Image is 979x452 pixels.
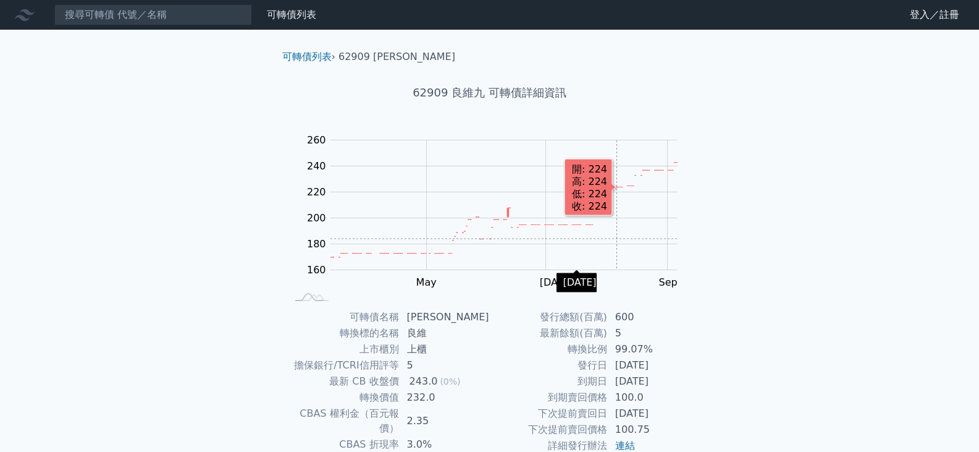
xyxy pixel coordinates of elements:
span: (0%) [440,377,460,386]
td: CBAS 權利金（百元報價） [287,406,400,437]
td: 600 [608,309,692,325]
td: [DATE] [608,357,692,373]
li: 62909 [PERSON_NAME] [338,49,455,64]
td: 2.35 [400,406,490,437]
tspan: 220 [307,186,326,198]
td: 到期日 [490,373,608,390]
td: 可轉債名稱 [287,309,400,325]
h1: 62909 良維九 可轉債詳細資訊 [272,84,707,101]
input: 搜尋可轉債 代號／名稱 [54,4,252,25]
tspan: 200 [307,212,326,224]
td: 發行總額(百萬) [490,309,608,325]
tspan: 160 [307,264,326,276]
tspan: 240 [307,160,326,172]
g: Series [330,163,677,257]
td: 轉換價值 [287,390,400,406]
li: › [282,49,335,64]
td: 99.07% [608,341,692,357]
td: 232.0 [400,390,490,406]
td: 上市櫃別 [287,341,400,357]
a: 可轉債列表 [267,9,316,20]
td: 5 [400,357,490,373]
div: 聊天小工具 [917,393,979,452]
td: 5 [608,325,692,341]
td: 下次提前賣回價格 [490,422,608,438]
td: 下次提前賣回日 [490,406,608,422]
td: [DATE] [608,373,692,390]
div: 243.0 [407,374,440,389]
tspan: Sep [659,276,678,288]
td: 到期賣回價格 [490,390,608,406]
iframe: Chat Widget [917,393,979,452]
td: 轉換比例 [490,341,608,357]
td: 上櫃 [400,341,490,357]
td: 最新 CB 收盤價 [287,373,400,390]
td: 100.75 [608,422,692,438]
td: 100.0 [608,390,692,406]
a: 連結 [615,440,635,451]
td: 最新餘額(百萬) [490,325,608,341]
tspan: 180 [307,238,326,250]
td: 擔保銀行/TCRI信用評等 [287,357,400,373]
tspan: 260 [307,134,326,146]
td: 良維 [400,325,490,341]
a: 可轉債列表 [282,51,332,62]
tspan: [DATE] [540,276,573,288]
td: 轉換標的名稱 [287,325,400,341]
td: [PERSON_NAME] [400,309,490,325]
td: 發行日 [490,357,608,373]
g: Chart [301,134,696,313]
td: [DATE] [608,406,692,422]
tspan: May [416,276,437,288]
a: 登入／註冊 [900,5,969,25]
